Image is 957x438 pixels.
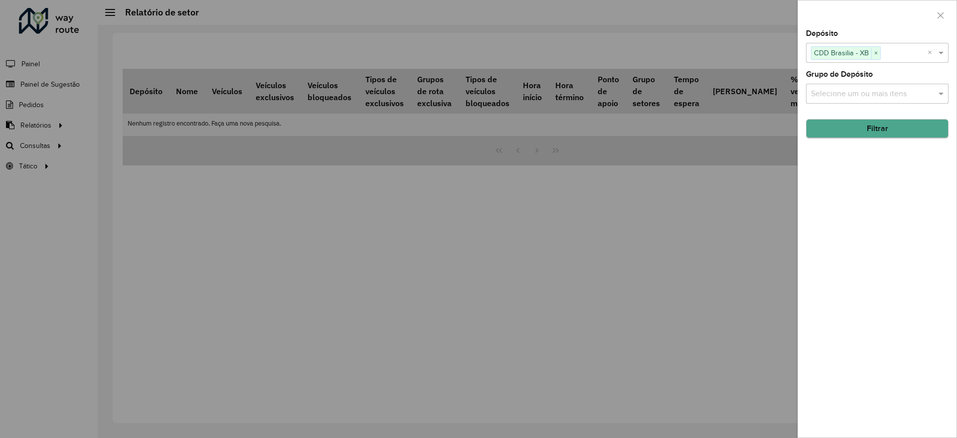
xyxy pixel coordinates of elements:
[928,47,936,59] span: Clear all
[811,47,871,59] span: CDD Brasilia - XB
[806,119,949,138] button: Filtrar
[806,27,838,39] label: Depósito
[871,47,880,59] span: ×
[806,68,873,80] label: Grupo de Depósito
